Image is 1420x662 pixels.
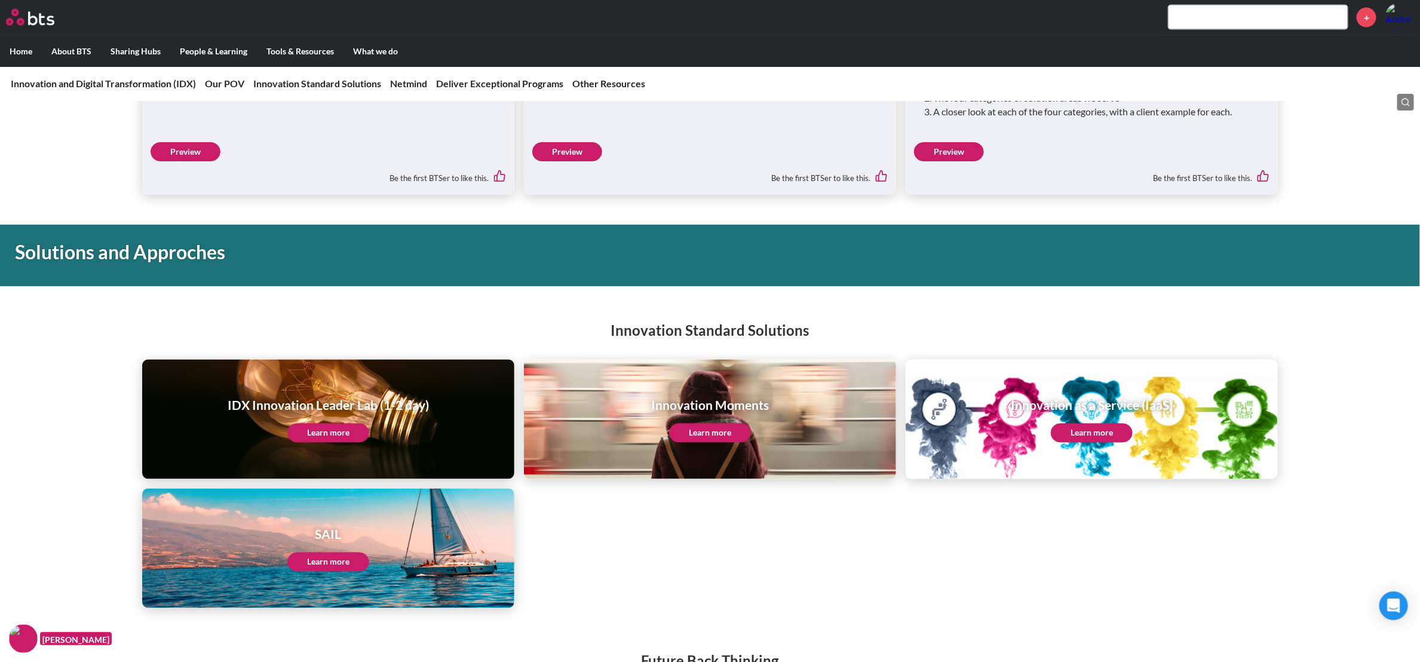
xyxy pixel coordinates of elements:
[101,36,170,67] label: Sharing Hubs
[253,78,381,89] a: Innovation Standard Solutions
[6,9,54,26] img: BTS Logo
[914,161,1269,186] div: Be the first BTSer to like this.
[1385,3,1414,32] a: Profile
[42,36,101,67] label: About BTS
[572,78,645,89] a: Other Resources
[532,142,602,161] a: Preview
[669,424,751,443] a: Learn more
[914,142,984,161] a: Preview
[1357,8,1376,27] a: +
[40,632,112,646] figcaption: [PERSON_NAME]
[151,142,220,161] a: Preview
[6,9,76,26] a: Go home
[390,78,427,89] a: Netmind
[11,78,196,89] a: Innovation and Digital Transformation (IDX)
[933,105,1260,118] li: A closer look at each of the four categories, with a client example for each.
[170,36,257,67] label: People & Learning
[228,397,429,414] h1: IDX Innovation Leader Lab (1-2 day)
[151,161,506,186] div: Be the first BTSer to like this.
[287,553,369,572] a: Learn more
[257,36,344,67] label: Tools & Resources
[1385,3,1414,32] img: Andre Ribeiro
[651,397,769,414] h1: Innovation Moments
[205,78,244,89] a: Our POV
[287,526,369,543] h1: SAIL
[1051,424,1133,443] a: Learn more
[436,78,563,89] a: Deliver Exceptional Programs
[15,240,988,266] h1: Solutions and Approches
[532,161,888,186] div: Be the first BTSer to like this.
[287,424,369,443] a: Learn more
[1379,591,1408,620] div: Open Intercom Messenger
[1011,397,1173,414] h1: Innovation as a Service (IaaS)
[344,36,407,67] label: What we do
[9,624,38,653] img: F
